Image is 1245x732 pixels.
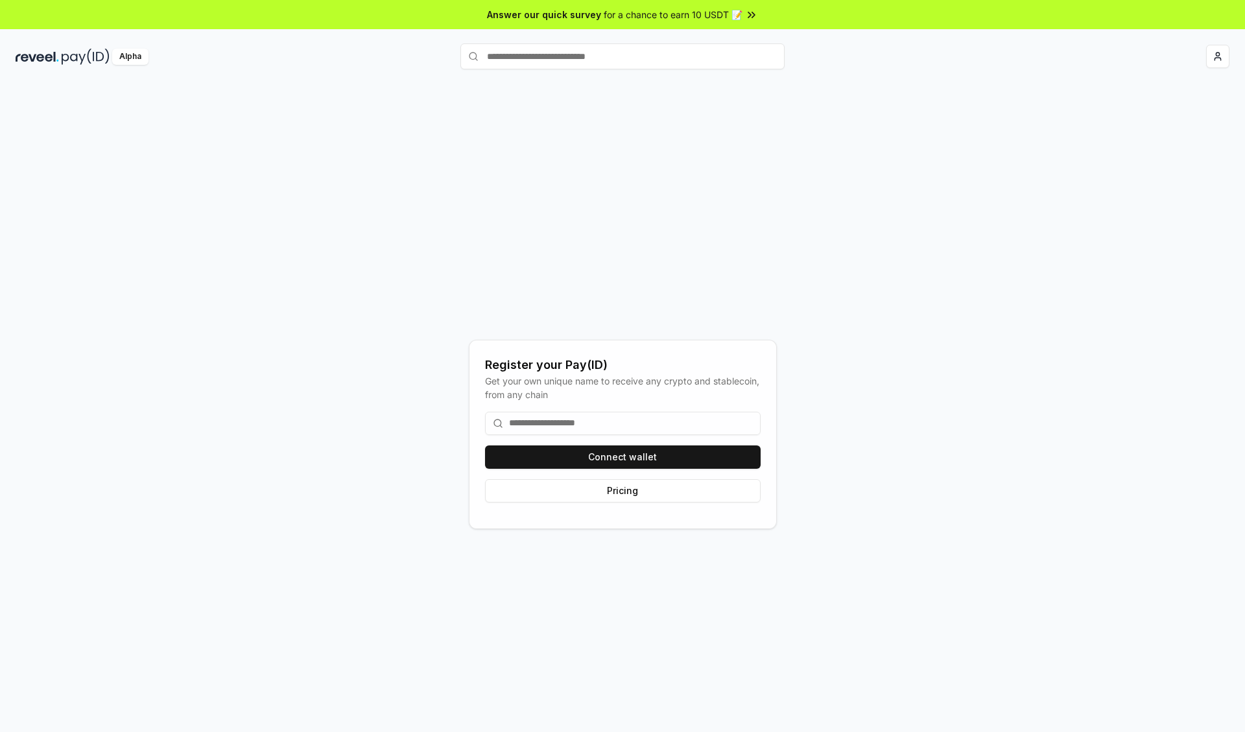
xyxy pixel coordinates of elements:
span: for a chance to earn 10 USDT 📝 [604,8,742,21]
button: Pricing [485,479,761,502]
div: Get your own unique name to receive any crypto and stablecoin, from any chain [485,374,761,401]
span: Answer our quick survey [487,8,601,21]
button: Connect wallet [485,445,761,469]
img: reveel_dark [16,49,59,65]
img: pay_id [62,49,110,65]
div: Register your Pay(ID) [485,356,761,374]
div: Alpha [112,49,148,65]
